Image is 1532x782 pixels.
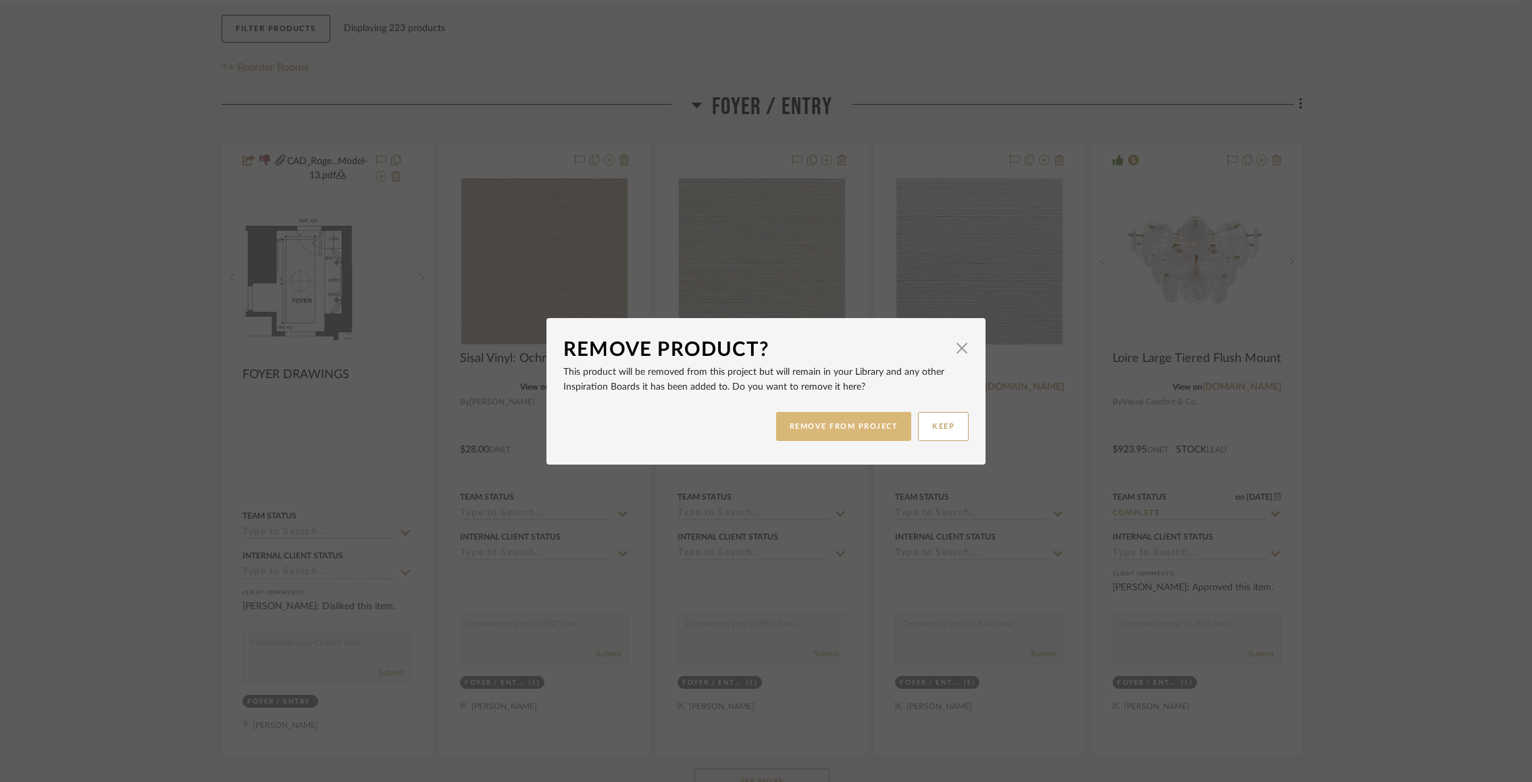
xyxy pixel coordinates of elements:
[918,412,969,441] button: KEEP
[776,412,912,441] button: REMOVE FROM PROJECT
[948,335,975,362] button: Close
[563,335,969,365] dialog-header: Remove Product?
[563,365,969,394] p: This product will be removed from this project but will remain in your Library and any other Insp...
[563,335,948,365] div: Remove Product?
